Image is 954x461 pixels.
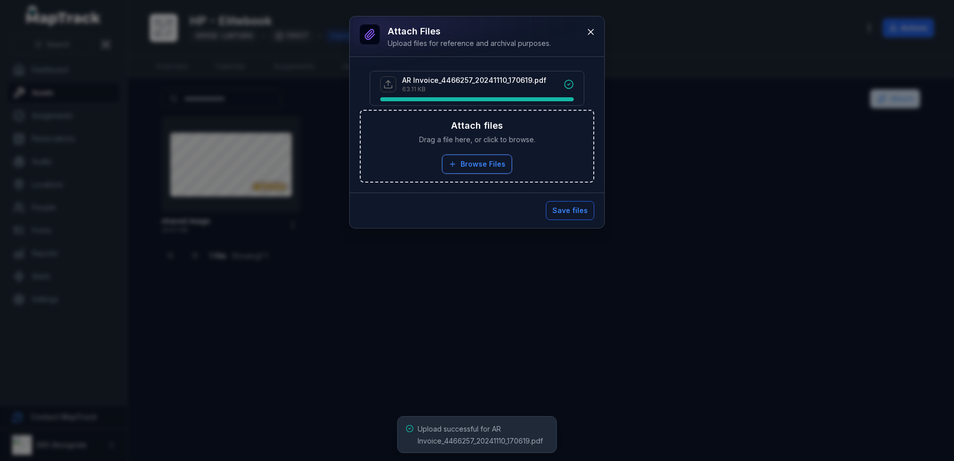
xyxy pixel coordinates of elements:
[451,119,503,133] h3: Attach files
[419,135,535,145] span: Drag a file here, or click to browse.
[418,425,543,445] span: Upload successful for AR Invoice_4466257_20241110_170619.pdf
[388,24,551,38] h3: Attach Files
[442,155,512,174] button: Browse Files
[546,201,594,220] button: Save files
[388,38,551,48] div: Upload files for reference and archival purposes.
[402,85,546,93] p: 63.11 KB
[402,75,546,85] p: AR Invoice_4466257_20241110_170619.pdf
